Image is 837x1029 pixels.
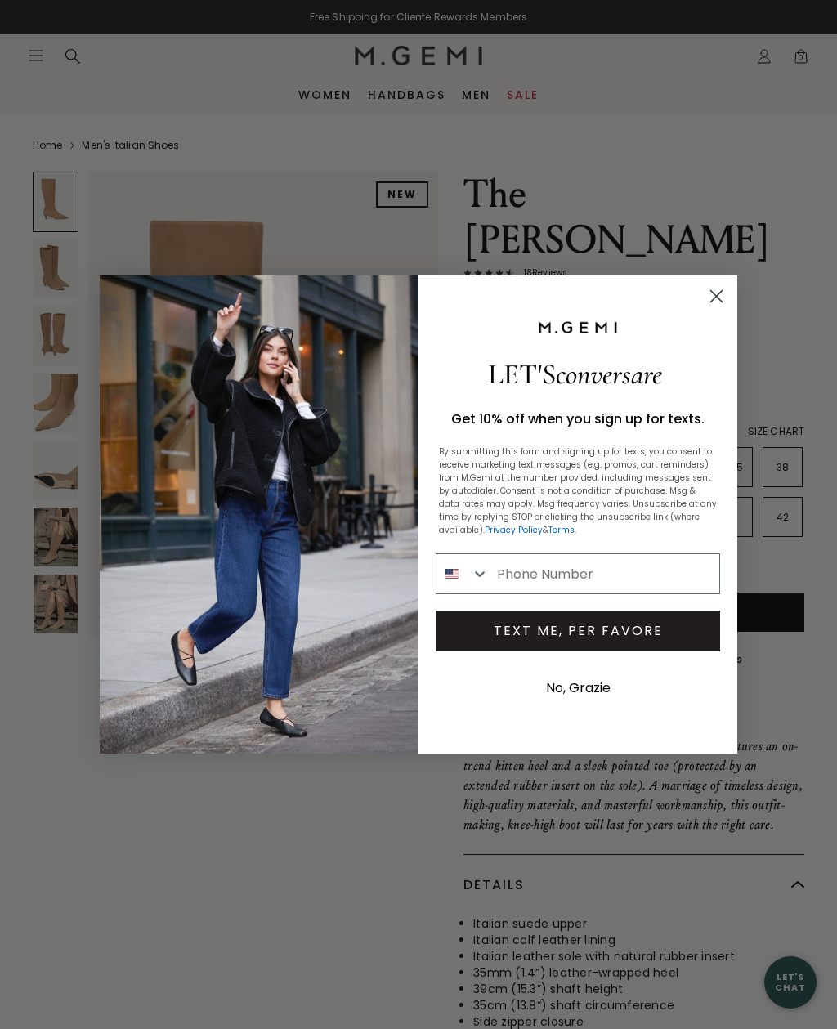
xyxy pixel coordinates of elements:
[488,357,662,391] span: LET'S
[436,554,489,593] button: Search Countries
[556,357,662,391] span: conversare
[439,445,717,537] p: By submitting this form and signing up for texts, you consent to receive marketing text messages ...
[436,611,720,651] button: TEXT ME, PER FAVORE
[538,668,619,709] button: No, Grazie
[451,409,705,428] span: Get 10% off when you sign up for texts.
[702,282,731,311] button: Close dialog
[100,275,418,754] img: 8e0fdc03-8c87-4df5-b69c-a6dfe8fe7031.jpeg
[489,554,719,593] input: Phone Number
[485,524,543,536] a: Privacy Policy
[548,524,575,536] a: Terms
[537,320,619,335] img: M.Gemi
[445,567,459,580] img: United States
